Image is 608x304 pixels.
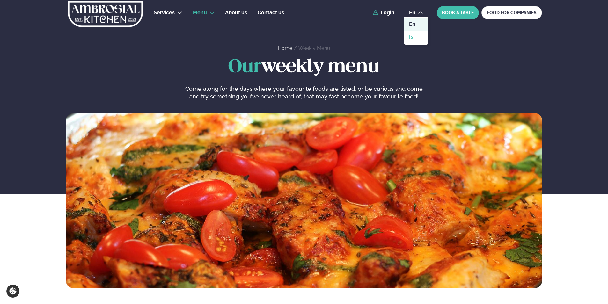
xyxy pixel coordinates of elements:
[373,10,394,16] a: Login
[66,57,542,77] h1: weekly menu
[409,10,415,15] span: en
[66,113,542,288] img: image alt
[404,31,428,43] a: is
[154,9,175,17] a: Services
[258,9,284,17] a: Contact us
[154,10,175,16] span: Services
[258,10,284,16] span: Contact us
[225,9,247,17] a: About us
[294,45,298,51] span: /
[228,58,261,76] span: Our
[437,6,479,19] button: BOOK A TABLE
[183,85,424,100] p: Come along for the days where your favourite foods are listed, or be curious and come and try som...
[481,6,542,19] a: FOOD FOR COMPANIES
[278,45,292,51] a: Home
[298,45,330,51] a: Weekly Menu
[404,10,428,15] button: en
[193,9,207,17] a: Menu
[67,1,143,27] img: logo
[225,10,247,16] span: About us
[6,285,19,298] a: Cookie settings
[193,10,207,16] span: Menu
[404,18,428,31] a: en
